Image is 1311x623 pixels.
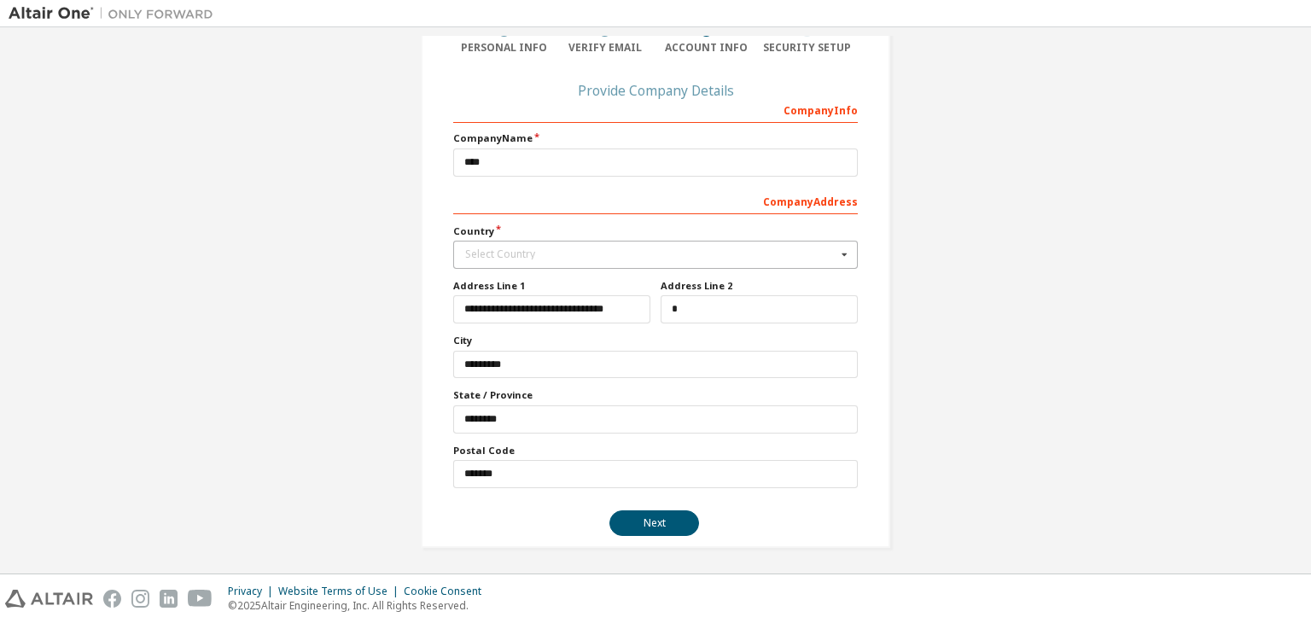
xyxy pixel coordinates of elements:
[453,224,858,238] label: Country
[465,249,836,259] div: Select Country
[453,388,858,402] label: State / Province
[609,510,699,536] button: Next
[5,590,93,608] img: altair_logo.svg
[160,590,178,608] img: linkedin.svg
[453,444,858,457] label: Postal Code
[228,598,492,613] p: © 2025 Altair Engineering, Inc. All Rights Reserved.
[453,187,858,214] div: Company Address
[757,41,859,55] div: Security Setup
[453,131,858,145] label: Company Name
[131,590,149,608] img: instagram.svg
[188,590,213,608] img: youtube.svg
[228,585,278,598] div: Privacy
[453,96,858,123] div: Company Info
[453,279,650,293] label: Address Line 1
[453,85,858,96] div: Provide Company Details
[555,41,656,55] div: Verify Email
[453,334,858,347] label: City
[103,590,121,608] img: facebook.svg
[9,5,222,22] img: Altair One
[404,585,492,598] div: Cookie Consent
[278,585,404,598] div: Website Terms of Use
[661,279,858,293] label: Address Line 2
[655,41,757,55] div: Account Info
[453,41,555,55] div: Personal Info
